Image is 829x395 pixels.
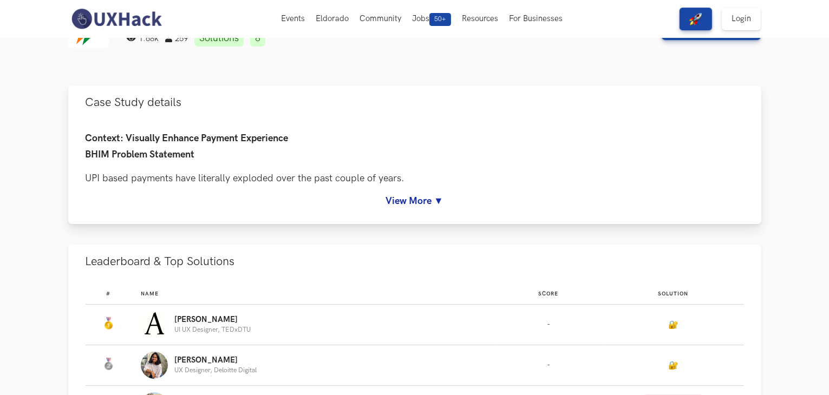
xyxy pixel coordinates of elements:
img: Profile photo [141,311,168,338]
span: Solution [658,291,688,297]
img: rocket [689,12,702,25]
span: Score [538,291,558,297]
button: Case Study details [68,85,761,120]
td: - [494,345,603,386]
span: Case Study details [86,95,182,110]
span: BHIM Problem Statement [86,149,195,160]
span: 259 [165,34,188,43]
img: Profile photo [141,352,168,379]
td: - [494,305,603,345]
span: # [106,291,110,297]
h4: Context: Visually Enhance Payment Experience [86,133,744,144]
img: Gold Medal [102,317,115,330]
p: UI UX Designer, TEDxDTU [174,326,251,333]
a: 🔐 [668,361,678,370]
button: Leaderboard & Top Solutions [68,245,761,279]
div: Case Study details [68,120,761,224]
img: UXHack-logo.png [68,8,165,30]
span: Leaderboard & Top Solutions [86,254,235,269]
img: Silver Medal [102,358,115,371]
a: Solutions [194,30,244,47]
a: 8 [250,30,265,47]
p: UPI based payments have literally exploded over the past couple of years. [86,172,744,185]
p: [PERSON_NAME] [174,315,251,324]
a: 🔐 [668,320,678,330]
span: 1.68k [127,34,159,43]
p: [PERSON_NAME] [174,356,257,365]
a: View More ▼ [86,195,744,207]
a: Login [722,8,761,30]
span: 50+ [429,13,451,26]
p: UX Designer, Deloitte Digital [174,367,257,374]
span: Name [141,291,159,297]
